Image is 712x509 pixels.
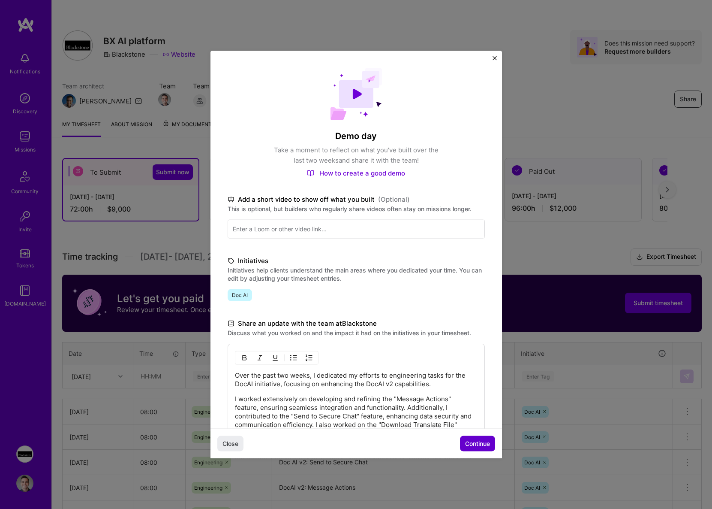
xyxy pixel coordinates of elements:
button: Close [217,436,243,451]
label: Add a short video to show off what you built [228,194,485,205]
i: icon TvBlack [228,194,234,204]
a: How to create a good demo [307,169,405,177]
p: I worked extensively on developing and refining the "Message Actions" feature, ensuring seamless ... [235,395,478,438]
span: Continue [465,439,490,448]
span: Close [222,439,238,448]
img: UL [290,354,297,361]
img: How to create a good demo [307,170,314,176]
img: Divider [284,353,285,363]
img: OL [306,354,312,361]
img: Italic [256,354,263,361]
label: Share an update with the team at Blackstone [228,318,485,329]
label: Initiatives help clients understand the main areas where you dedicated your time. You can edit by... [228,266,485,282]
img: Bold [241,354,248,361]
button: Continue [460,436,495,451]
p: Over the past two weeks, I dedicated my efforts to engineering tasks for the DocAI initiative, fo... [235,371,478,388]
span: (Optional) [378,194,410,205]
img: Demo day [330,68,382,120]
label: Initiatives [228,256,485,266]
img: Underline [272,354,279,361]
label: This is optional, but builders who regularly share videos often stay on missions longer. [228,205,485,213]
span: Doc AI [228,289,252,301]
p: Take a moment to reflect on what you've built over the last two weeks and share it with the team! [270,145,442,166]
label: Discuss what you worked on and the impact it had on the initiatives in your timesheet. [228,329,485,337]
button: Close [493,56,497,65]
i: icon DocumentBlack [228,318,234,328]
h4: Demo day [228,130,485,142]
input: Enter a Loom or other video link... [228,220,485,239]
i: icon TagBlack [228,256,234,266]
